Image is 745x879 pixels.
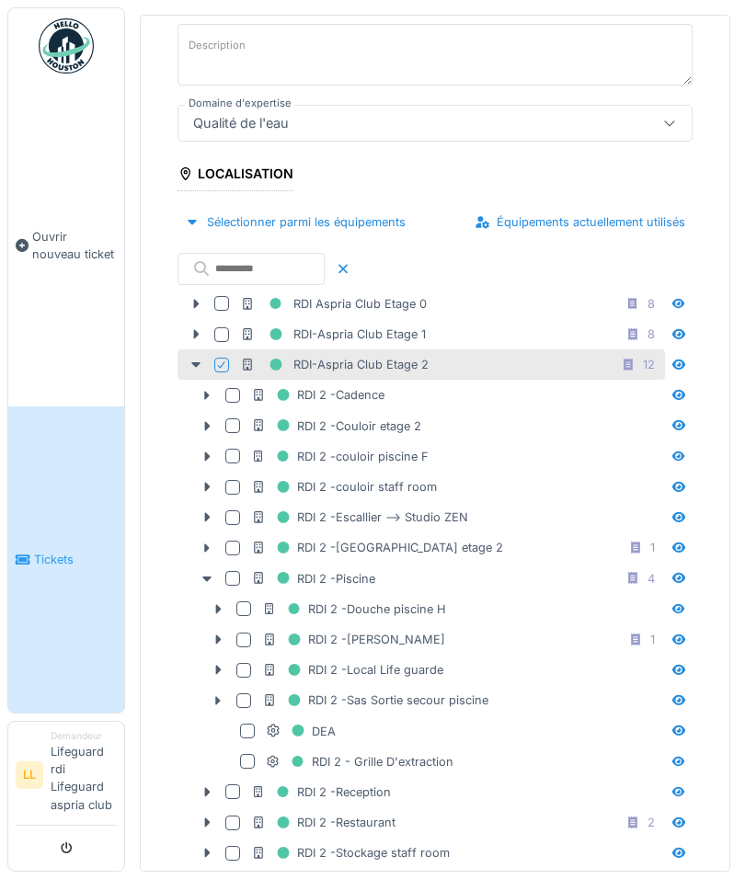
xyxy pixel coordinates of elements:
li: LL [16,761,43,789]
div: RDI 2 -Cadence [251,383,384,406]
div: RDI 2 -Sas Sortie secour piscine [262,689,488,712]
div: 1 [650,631,655,648]
div: Demandeur [51,729,117,743]
div: RDI-Aspria Club Etage 1 [240,323,426,346]
div: RDI 2 -couloir piscine F [251,445,429,468]
li: Lifeguard rdi Lifeguard aspria club [51,729,117,821]
div: RDI 2 -Local Life guarde [262,658,443,681]
label: Description [185,34,249,57]
div: RDI Aspria Club Etage 0 [240,292,427,315]
div: RDI 2 -Couloir etage 2 [251,415,421,438]
div: 12 [643,356,655,373]
div: RDI 2 -Piscine [251,567,375,590]
div: RDI 2 - Grille D'extraction [266,750,453,773]
div: RDI 2 -Stockage staff room [251,841,450,864]
div: 8 [648,325,655,343]
div: RDI 2 -[PERSON_NAME] [262,628,445,651]
span: Ouvrir nouveau ticket [32,228,117,263]
span: Tickets [34,551,117,568]
div: 1 [650,539,655,556]
div: RDI 2 -Reception [251,781,391,804]
div: RDI 2 -Douche piscine H [262,598,446,621]
div: Localisation [178,160,293,191]
div: Sélectionner parmi les équipements [178,210,413,234]
div: 4 [648,570,655,588]
div: RDI 2 -Escallier --> Studio ZEN [251,506,468,529]
img: Badge_color-CXgf-gQk.svg [39,18,94,74]
div: RDI 2 -[GEOGRAPHIC_DATA] etage 2 [251,536,503,559]
label: Domaine d'expertise [185,96,295,111]
div: Équipements actuellement utilisés [467,210,693,234]
div: RDI 2 -Restaurant [251,811,395,834]
div: 2 [648,814,655,831]
div: 8 [648,295,655,313]
div: RDI-Aspria Club Etage 2 [240,353,429,376]
div: Qualité de l'eau [186,113,296,133]
a: Tickets [8,406,124,712]
a: LL DemandeurLifeguard rdi Lifeguard aspria club [16,729,117,826]
div: RDI 2 -couloir staff room [251,475,437,498]
a: Ouvrir nouveau ticket [8,84,124,406]
div: DEA [266,720,336,743]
